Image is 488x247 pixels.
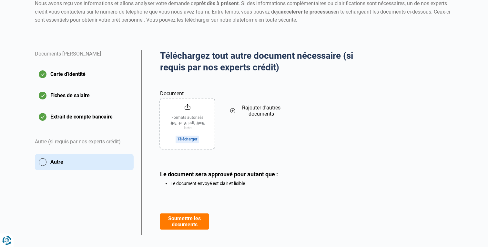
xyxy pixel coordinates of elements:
strong: prêt dès à présent [196,0,239,6]
button: Autre [35,154,134,170]
strong: accélerer le processus [281,9,333,15]
li: Le document envoyé est clair et lisible [170,181,355,186]
label: Document [160,81,215,98]
button: Extrait de compte bancaire [35,109,134,125]
button: Soumettre les documents [160,213,209,230]
button: Fiches de salaire [35,87,134,104]
span: Rajouter d'autres documents [238,105,285,117]
div: Le document sera approuvé pour autant que : [160,171,355,178]
button: Carte d'identité [35,66,134,82]
h2: Téléchargez tout autre document nécessaire (si requis par nos experts crédit) [160,50,355,74]
div: Documents [PERSON_NAME] [35,50,134,66]
button: Rajouter d'autres documents [230,81,285,140]
div: Autre (si requis par nos experts crédit) [35,130,134,154]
